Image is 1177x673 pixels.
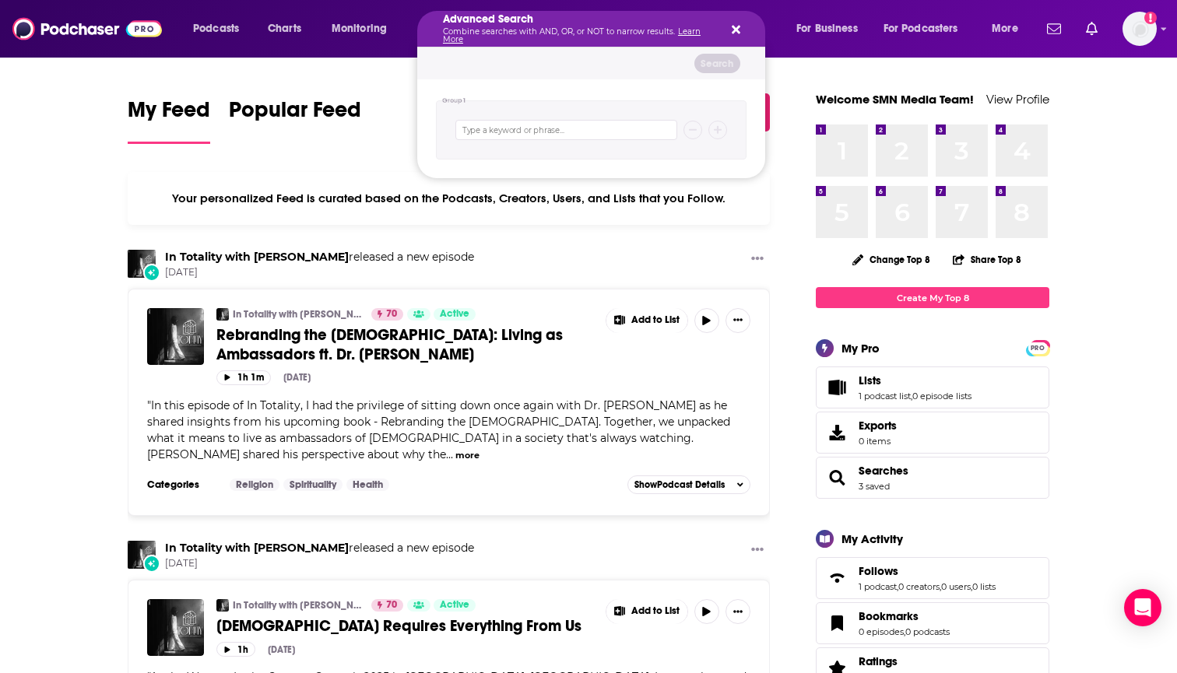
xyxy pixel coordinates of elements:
span: , [911,391,912,401]
button: 1h 1m [216,370,271,385]
a: 0 episodes [859,626,904,637]
a: 0 podcasts [905,626,950,637]
button: open menu [785,16,877,41]
span: ... [446,447,453,461]
a: Rebranding the [DEMOGRAPHIC_DATA]: Living as Ambassadors ft. Dr. [PERSON_NAME] [216,325,595,364]
div: New Episode [143,555,160,572]
span: 0 items [859,436,897,447]
span: Logged in as SonyAlexis [1123,12,1157,46]
a: View Profile [986,92,1049,107]
a: Lists [859,373,971,387]
button: ShowPodcast Details [627,475,750,494]
a: In Totality with Megan Ashley [165,541,349,555]
a: Popular Feed [229,96,361,144]
a: Searches [821,467,852,489]
a: 0 lists [972,581,996,592]
span: Exports [821,422,852,443]
a: Create My Top 8 [816,287,1049,308]
span: Monitoring [332,18,387,40]
a: Learn More [443,26,701,44]
a: Spirituality [283,478,343,491]
span: Searches [816,457,1049,499]
button: Show More Button [726,308,750,333]
a: God Requires Everything From Us [147,599,204,656]
span: Popular Feed [229,96,361,132]
a: 0 users [941,581,971,592]
a: Health [346,478,389,491]
span: 70 [386,307,397,322]
div: [DATE] [268,644,295,655]
a: In Totality with Megan Ashley [128,541,156,569]
a: Show notifications dropdown [1041,16,1067,42]
span: For Business [796,18,858,40]
a: Welcome SMN Media Team! [816,92,974,107]
a: In Totality with Megan Ashley [128,250,156,278]
span: For Podcasters [884,18,958,40]
a: Follows [859,564,996,578]
span: Rebranding the [DEMOGRAPHIC_DATA]: Living as Ambassadors ft. Dr. [PERSON_NAME] [216,325,563,364]
p: Combine searches with AND, OR, or NOT to narrow results. [443,28,715,44]
a: In Totality with [PERSON_NAME] [233,308,361,321]
div: Your personalized Feed is curated based on the Podcasts, Creators, Users, and Lists that you Follow. [128,172,770,225]
button: more [455,449,480,462]
button: Share Top 8 [952,244,1022,275]
a: 0 episode lists [912,391,971,401]
a: Religion [230,478,279,491]
span: Ratings [859,654,898,668]
span: Lists [816,366,1049,408]
input: Type a keyword or phrase... [455,120,677,140]
button: Change Top 8 [843,250,940,269]
button: Show More Button [726,599,750,624]
h3: released a new episode [165,250,474,265]
a: Lists [821,377,852,398]
button: 1h [216,642,255,657]
div: Search podcasts, credits, & more... [432,11,780,47]
img: In Totality with Megan Ashley [216,599,229,612]
div: Open Intercom Messenger [1124,589,1161,626]
button: open menu [981,16,1038,41]
span: In this episode of In Totality, I had the privilege of sitting down once again with Dr. [PERSON_N... [147,398,730,461]
span: Add to List [631,314,680,326]
div: My Activity [841,531,903,546]
span: , [904,626,905,637]
a: Active [434,599,476,612]
button: open menu [321,16,407,41]
a: PRO [1028,342,1047,353]
span: Add to List [631,605,680,617]
span: Show Podcast Details [634,479,725,490]
a: [DEMOGRAPHIC_DATA] Requires Everything From Us [216,616,595,636]
a: In Totality with [PERSON_NAME] [233,599,361,612]
a: 70 [371,308,403,321]
a: Bookmarks [859,609,950,623]
a: Bookmarks [821,612,852,634]
span: Active [440,307,469,322]
a: Searches [859,464,908,478]
a: Ratings [859,654,950,668]
img: User Profile [1123,12,1157,46]
span: Bookmarks [859,609,919,623]
button: Show More Button [745,541,770,560]
button: Show More Button [606,308,687,333]
h4: Group 1 [442,97,466,104]
img: Podchaser - Follow, Share and Rate Podcasts [12,14,162,44]
a: 0 creators [898,581,940,592]
span: " [147,398,730,461]
a: Exports [816,412,1049,454]
span: Podcasts [193,18,239,40]
a: 1 podcast list [859,391,911,401]
span: Bookmarks [816,602,1049,644]
span: [DATE] [165,266,474,279]
span: My Feed [128,96,210,132]
span: , [897,581,898,592]
span: More [992,18,1018,40]
span: Active [440,598,469,613]
span: Lists [859,373,881,387]
span: Charts [268,18,301,40]
span: , [971,581,972,592]
h5: Advanced Search [443,14,715,25]
img: In Totality with Megan Ashley [216,308,229,321]
button: open menu [873,16,981,41]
